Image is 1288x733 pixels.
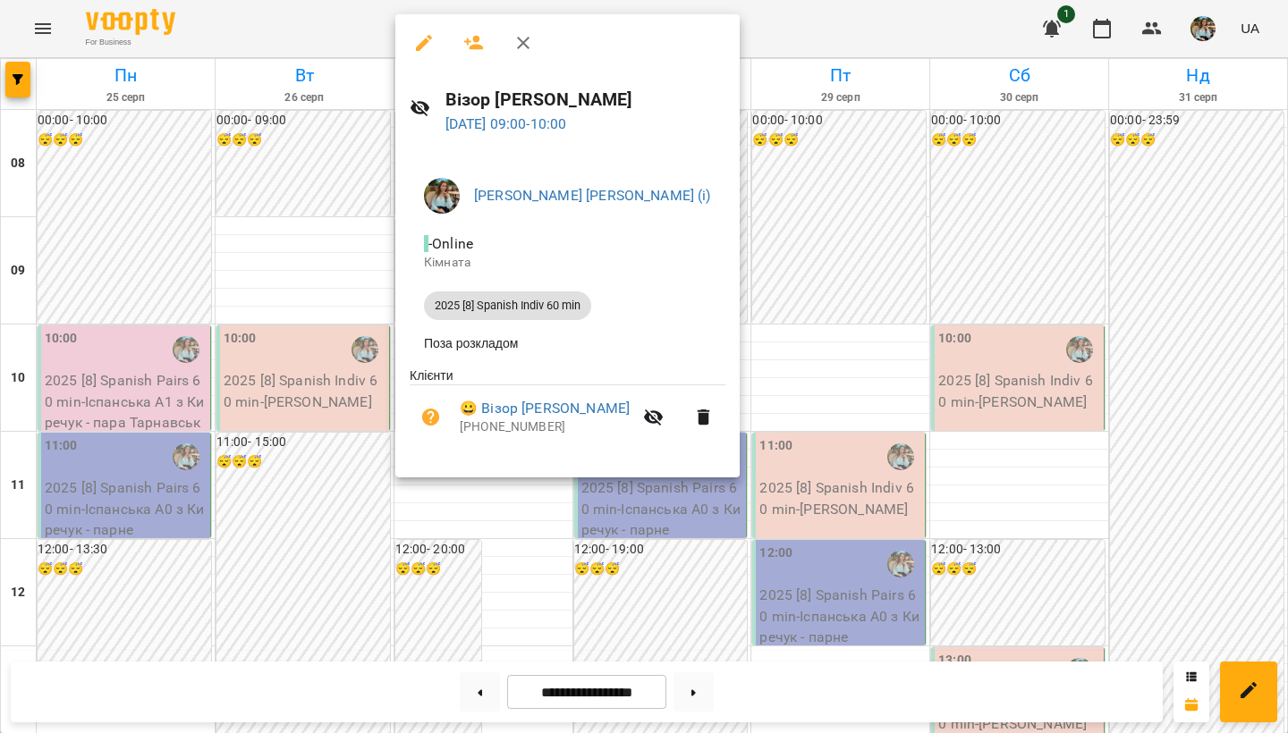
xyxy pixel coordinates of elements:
a: [DATE] 09:00-10:00 [445,115,567,132]
h6: Візор [PERSON_NAME] [445,86,725,114]
img: 856b7ccd7d7b6bcc05e1771fbbe895a7.jfif [424,178,460,214]
a: 😀 Візор [PERSON_NAME] [460,398,630,419]
button: Візит ще не сплачено. Додати оплату? [410,396,453,439]
ul: Клієнти [410,366,725,456]
p: [PHONE_NUMBER] [460,418,632,436]
a: [PERSON_NAME] [PERSON_NAME] (і) [474,187,711,204]
span: 2025 [8] Spanish Indiv 60 min [424,298,591,314]
li: Поза розкладом [410,327,725,359]
p: Кімната [424,254,711,272]
span: - Online [424,235,477,252]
